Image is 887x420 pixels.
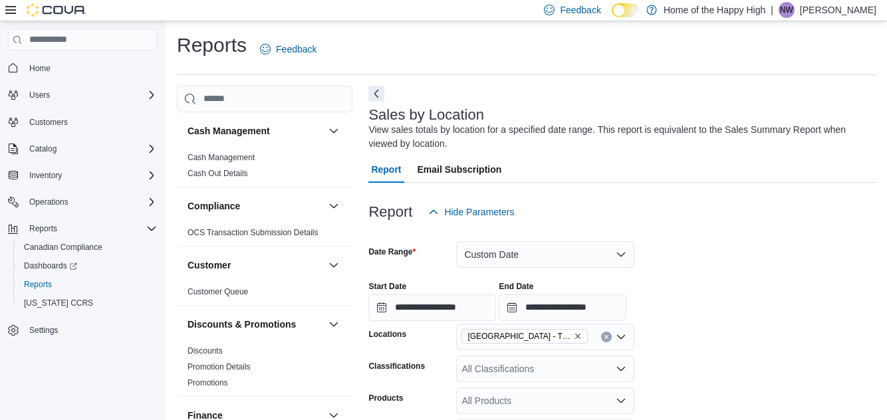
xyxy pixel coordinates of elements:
span: Operations [24,194,157,210]
span: Hide Parameters [444,205,514,219]
button: Remove Winnipeg - The Shed District - Fire & Flower from selection in this group [574,332,582,340]
button: Open list of options [616,364,626,374]
span: Settings [29,325,58,336]
a: Dashboards [19,258,82,274]
span: Inventory [24,167,157,183]
span: Catalog [24,141,157,157]
button: Next [368,86,384,102]
span: Washington CCRS [19,295,157,311]
span: Settings [24,322,157,338]
span: Users [29,90,50,100]
a: [US_STATE] CCRS [19,295,98,311]
a: Promotions [188,378,228,387]
button: Customer [188,259,323,272]
button: Reports [13,275,162,294]
a: Discounts [188,346,223,356]
button: Canadian Compliance [13,238,162,257]
input: Press the down key to open a popover containing a calendar. [499,294,626,321]
label: Classifications [368,361,425,371]
span: Dashboards [19,258,157,274]
a: Settings [24,322,63,338]
a: Canadian Compliance [19,239,108,255]
span: Customers [29,117,68,128]
p: [PERSON_NAME] [800,2,876,18]
div: View sales totals by location for a specified date range. This report is equivalent to the Sales ... [368,123,870,151]
img: Cova [27,3,86,17]
input: Dark Mode [612,3,640,17]
h1: Reports [177,32,247,58]
button: Discounts & Promotions [326,316,342,332]
span: Cash Out Details [188,168,248,179]
span: Discounts [188,346,223,356]
button: Customers [3,112,162,132]
p: Home of the Happy High [664,2,765,18]
span: Reports [19,276,157,292]
span: Report [371,156,401,183]
h3: Cash Management [188,124,270,138]
a: Cash Management [188,153,255,162]
button: Discounts & Promotions [188,318,323,331]
button: Users [3,86,162,104]
button: Catalog [3,140,162,158]
span: Customers [24,114,157,130]
button: Hide Parameters [423,199,519,225]
input: Press the down key to open a popover containing a calendar. [368,294,496,321]
button: Open list of options [616,395,626,406]
span: Email Subscription [418,156,502,183]
a: Promotion Details [188,362,251,371]
h3: Report [368,204,412,220]
a: Dashboards [13,257,162,275]
span: Canadian Compliance [24,242,102,253]
span: Reports [24,279,52,290]
span: Canadian Compliance [19,239,157,255]
span: Catalog [29,144,57,154]
span: Cash Management [188,152,255,163]
div: Cash Management [177,150,352,187]
button: Open list of options [616,332,626,342]
a: Customer Queue [188,287,248,296]
div: Compliance [177,225,352,246]
span: Promotion Details [188,362,251,372]
a: Feedback [255,36,322,62]
div: Customer [177,284,352,305]
button: Cash Management [188,124,323,138]
span: OCS Transaction Submission Details [188,227,318,238]
h3: Sales by Location [368,107,484,123]
button: Cash Management [326,123,342,139]
button: Settings [3,320,162,340]
button: Compliance [326,198,342,214]
span: Winnipeg - The Shed District - Fire & Flower [461,329,588,344]
span: Dashboards [24,261,77,271]
span: Feedback [560,3,600,17]
button: Inventory [24,167,67,183]
button: [US_STATE] CCRS [13,294,162,312]
button: Reports [24,221,63,237]
span: Home [24,60,157,76]
button: Operations [24,194,74,210]
p: | [771,2,773,18]
span: Home [29,63,51,74]
div: Natasha Walsh [779,2,795,18]
button: Catalog [24,141,62,157]
a: Home [24,60,56,76]
label: Date Range [368,247,416,257]
span: Reports [24,221,157,237]
button: Operations [3,193,162,211]
span: Feedback [276,43,317,56]
span: Users [24,87,157,103]
a: Reports [19,276,57,292]
label: Products [368,393,403,403]
span: [GEOGRAPHIC_DATA] - The Shed District - Fire & Flower [467,330,571,343]
span: Dark Mode [612,17,612,18]
a: Cash Out Details [188,169,248,178]
button: Clear input [601,332,612,342]
h3: Compliance [188,199,240,213]
label: End Date [499,281,533,292]
nav: Complex example [8,53,157,375]
label: Start Date [368,281,406,292]
button: Users [24,87,55,103]
label: Locations [368,329,406,340]
h3: Customer [188,259,231,272]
